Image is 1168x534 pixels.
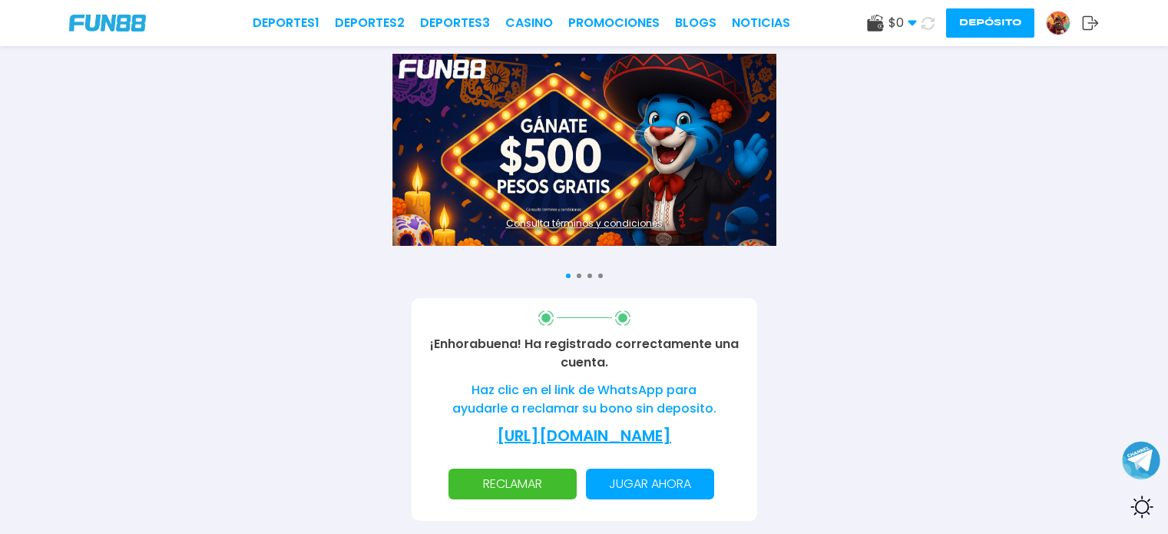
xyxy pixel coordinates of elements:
a: Avatar [1046,11,1082,35]
button: RECLAMAR [448,469,577,499]
a: Deportes3 [420,14,490,32]
button: Jugar ahora [586,469,714,499]
a: BLOGS [675,14,716,32]
a: NOTICIAS [732,14,790,32]
a: Deportes1 [253,14,319,32]
p: RECLAMAR [458,469,567,499]
div: Switch theme [1122,488,1160,526]
a: Promociones [568,14,660,32]
button: Depósito [946,8,1034,38]
p: Jugar ahora [595,469,705,499]
img: Banner [392,54,776,246]
img: Avatar [1047,12,1070,35]
p: ¡Enhorabuena! Ha registrado correctamente una cuenta. [430,335,739,372]
a: CASINO [505,14,553,32]
span: $ 0 [888,14,917,32]
p: Haz clic en el link de WhatsApp para ayudarle a reclamar su bono sin deposito. [448,381,720,418]
img: Company Logo [69,15,146,32]
button: Join telegram channel [1122,440,1160,480]
a: Consulta términos y condiciones [392,217,776,231]
a: [URL][DOMAIN_NAME] [497,425,671,446]
a: Deportes2 [335,14,405,32]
